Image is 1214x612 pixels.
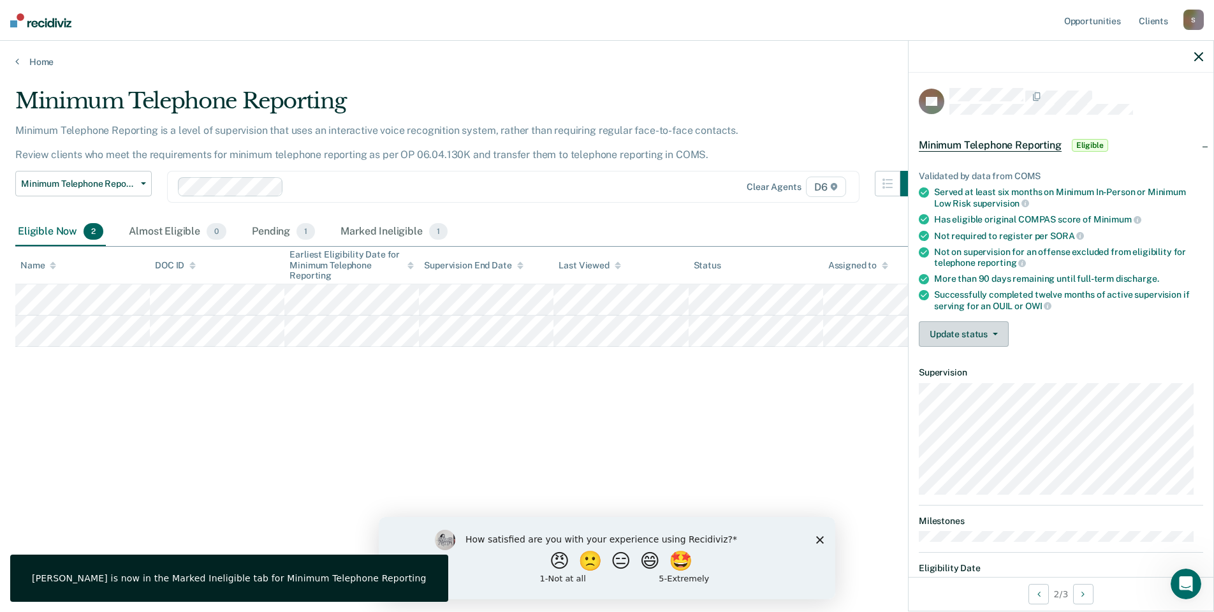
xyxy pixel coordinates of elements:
div: More than 90 days remaining until full-term [934,273,1203,284]
div: Eligible Now [15,218,106,246]
div: Pending [249,218,318,246]
div: Not required to register per [934,230,1203,242]
div: S [1183,10,1204,30]
div: Successfully completed twelve months of active supervision if serving for an OUIL or [934,289,1203,311]
span: 0 [207,223,226,240]
div: Served at least six months on Minimum In-Person or Minimum Low Risk [934,187,1203,208]
div: Clear agents [747,182,801,193]
span: 1 [296,223,315,240]
p: Minimum Telephone Reporting is a level of supervision that uses an interactive voice recognition ... [15,124,738,161]
div: Assigned to [828,260,888,271]
div: Almost Eligible [126,218,229,246]
div: 2 / 3 [909,577,1213,611]
span: OWI [1025,301,1051,311]
div: Name [20,260,56,271]
span: discharge. [1116,273,1159,284]
span: reporting [977,258,1027,268]
div: Minimum Telephone ReportingEligible [909,125,1213,166]
div: DOC ID [155,260,196,271]
span: Eligible [1072,139,1108,152]
span: Minimum [1093,214,1141,224]
span: Minimum Telephone Reporting [21,178,136,189]
iframe: Intercom live chat [1171,569,1201,599]
span: Minimum Telephone Reporting [919,139,1062,152]
div: [PERSON_NAME] is now in the Marked Ineligible tab for Minimum Telephone Reporting [32,572,427,584]
button: Update status [919,321,1009,347]
span: 1 [429,223,448,240]
a: Home [15,56,1199,68]
span: SORA [1050,231,1084,241]
dt: Milestones [919,516,1203,527]
dt: Eligibility Date [919,563,1203,574]
div: Last Viewed [559,260,620,271]
button: Next Opportunity [1073,584,1093,604]
div: Earliest Eligibility Date for Minimum Telephone Reporting [289,249,414,281]
iframe: Survey by Kim from Recidiviz [379,517,835,599]
div: Minimum Telephone Reporting [15,88,926,124]
div: Status [694,260,721,271]
div: Supervision End Date [424,260,523,271]
button: Previous Opportunity [1028,584,1049,604]
div: Marked Ineligible [338,218,450,246]
div: Has eligible original COMPAS score of [934,214,1203,225]
div: Not on supervision for an offense excluded from eligibility for telephone [934,247,1203,268]
img: Recidiviz [10,13,71,27]
span: D6 [806,177,846,197]
span: supervision [973,198,1029,208]
dt: Supervision [919,367,1203,378]
div: Validated by data from COMS [919,171,1203,182]
span: 2 [84,223,103,240]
